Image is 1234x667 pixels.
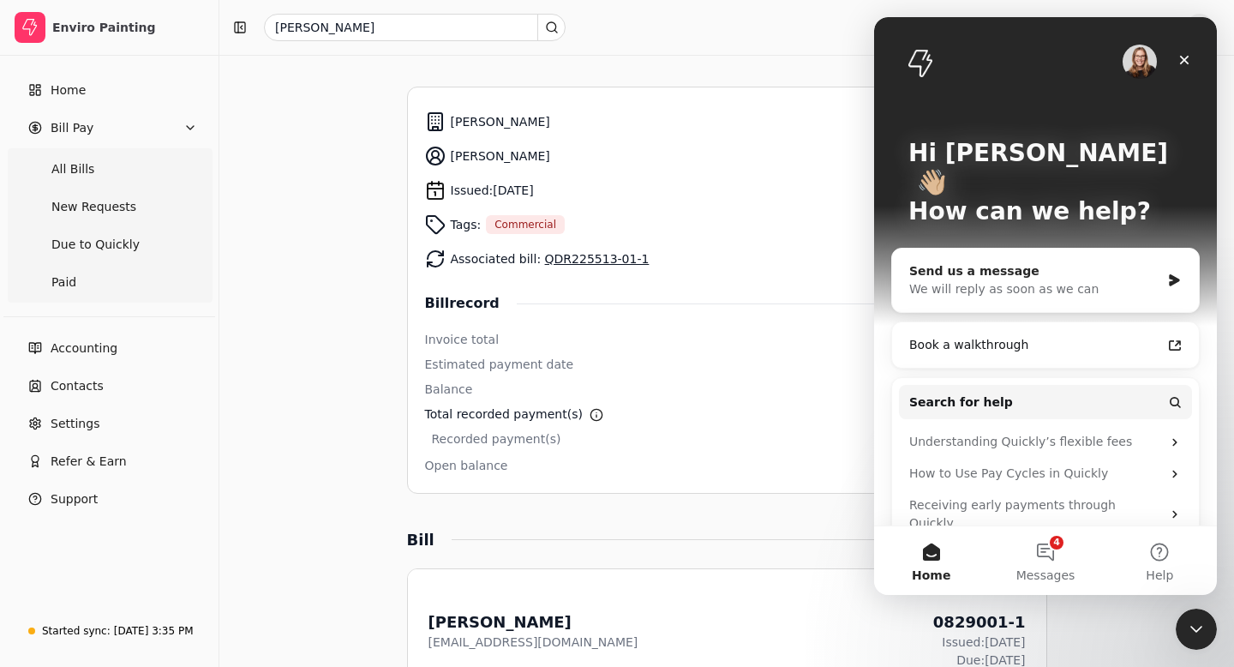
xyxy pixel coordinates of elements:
span: Refer & Earn [51,453,127,471]
iframe: Intercom live chat [874,17,1217,595]
button: Support [7,482,212,516]
div: Estimated payment date [425,356,574,374]
span: Bill Pay [51,119,93,137]
input: Search [264,14,566,41]
a: All Bills [10,152,208,186]
div: Bill [407,528,452,551]
span: Tags: [451,216,482,234]
div: Started sync: [42,623,111,639]
div: Total recorded payment(s) [425,406,603,424]
div: Issued: [DATE] [933,634,1026,652]
span: Issued: [DATE] [451,182,534,200]
span: Support [51,490,98,508]
button: Refer & Earn [7,444,212,478]
span: Commercial [494,217,556,232]
span: Home [51,81,86,99]
span: Paid [51,273,76,291]
a: Settings [7,406,212,441]
a: Started sync:[DATE] 3:35 PM [7,616,212,646]
span: Accounting [51,340,117,358]
a: Paid [10,265,208,299]
span: Due to Quickly [51,236,140,254]
button: Bill Pay [7,111,212,145]
div: Invoice total [425,331,500,349]
div: [EMAIL_ADDRESS][DOMAIN_NAME] [428,634,638,652]
div: [PERSON_NAME] [428,610,638,634]
div: Recorded payment(s) [432,430,561,448]
button: N [1186,14,1213,41]
div: Enviro Painting [52,19,204,36]
a: QDR225513-01-1 [545,252,650,266]
span: Contacts [51,377,104,395]
div: 0829001-1 [933,610,1026,634]
a: Contacts [7,369,212,403]
div: [DATE] 3:35 PM [114,623,194,639]
span: [PERSON_NAME] [451,147,550,165]
div: Open balance [425,457,508,475]
span: Associated bill: [451,250,650,268]
a: Due to Quickly [10,227,208,261]
span: [PERSON_NAME] [451,113,550,131]
span: All Bills [51,160,94,178]
div: Balance [425,381,473,399]
span: New Requests [51,198,136,216]
span: Bill record [425,293,517,314]
a: New Requests [10,189,208,224]
span: Settings [51,415,99,433]
a: Accounting [7,331,212,365]
a: Home [7,73,212,107]
iframe: Intercom live chat [1176,609,1217,650]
